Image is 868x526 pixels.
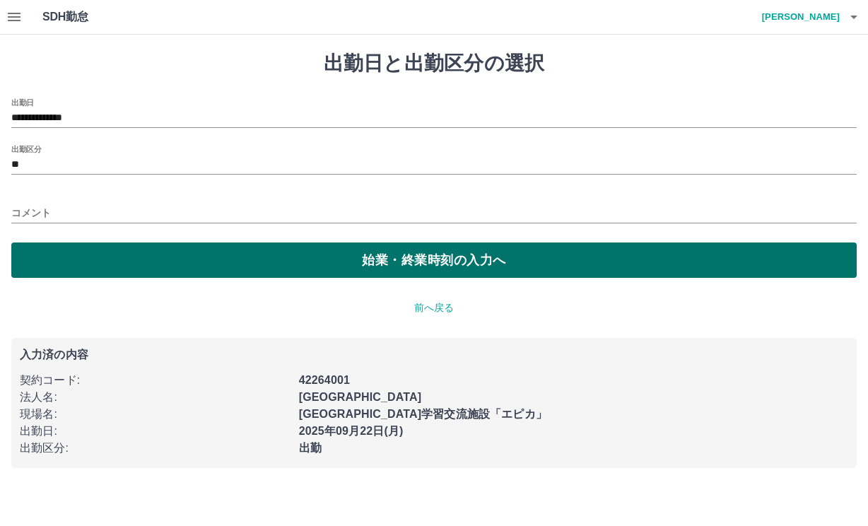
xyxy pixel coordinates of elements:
p: 現場名 : [20,406,291,423]
p: 出勤日 : [20,423,291,440]
button: 始業・終業時刻の入力へ [11,242,857,278]
b: 出勤 [299,442,322,454]
p: 前へ戻る [11,300,857,315]
p: 出勤区分 : [20,440,291,457]
label: 出勤日 [11,97,34,107]
b: [GEOGRAPHIC_DATA] [299,391,422,403]
p: 法人名 : [20,389,291,406]
h1: 出勤日と出勤区分の選択 [11,52,857,76]
b: 42264001 [299,374,350,386]
label: 出勤区分 [11,144,41,154]
b: [GEOGRAPHIC_DATA]学習交流施設「エピカ」 [299,408,547,420]
p: 契約コード : [20,372,291,389]
b: 2025年09月22日(月) [299,425,404,437]
p: 入力済の内容 [20,349,848,361]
